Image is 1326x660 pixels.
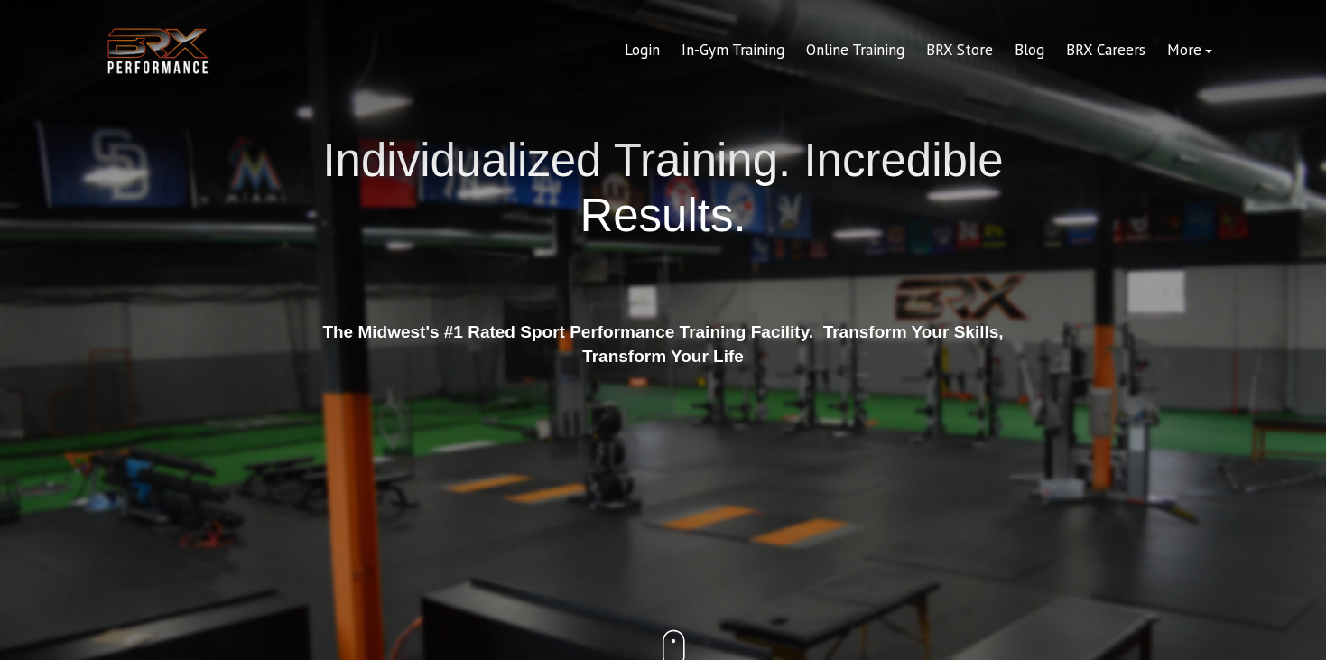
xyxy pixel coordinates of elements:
[322,322,1003,366] strong: The Midwest's #1 Rated Sport Performance Training Facility. Transform Your Skills, Transform Your...
[1156,29,1223,72] a: More
[671,29,795,72] a: In-Gym Training
[614,29,1223,72] div: Navigation Menu
[795,29,915,72] a: Online Training
[316,133,1011,299] h1: Individualized Training. Incredible Results.
[1055,29,1156,72] a: BRX Careers
[1004,29,1055,72] a: Blog
[104,23,212,79] img: BRX Transparent Logo-2
[915,29,1004,72] a: BRX Store
[614,29,671,72] a: Login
